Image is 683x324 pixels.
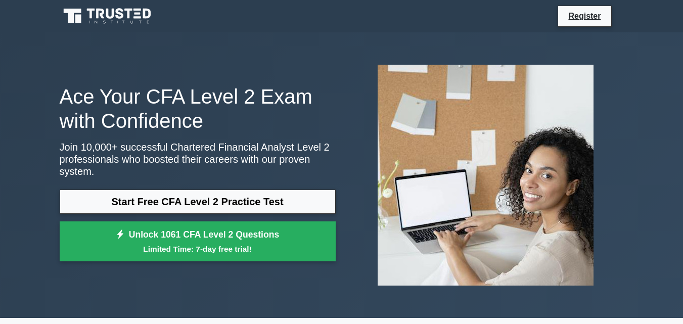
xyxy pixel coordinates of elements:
[562,10,607,22] a: Register
[60,221,336,262] a: Unlock 1061 CFA Level 2 QuestionsLimited Time: 7-day free trial!
[60,141,336,177] p: Join 10,000+ successful Chartered Financial Analyst Level 2 professionals who boosted their caree...
[72,243,323,255] small: Limited Time: 7-day free trial!
[60,84,336,133] h1: Ace Your CFA Level 2 Exam with Confidence
[60,190,336,214] a: Start Free CFA Level 2 Practice Test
